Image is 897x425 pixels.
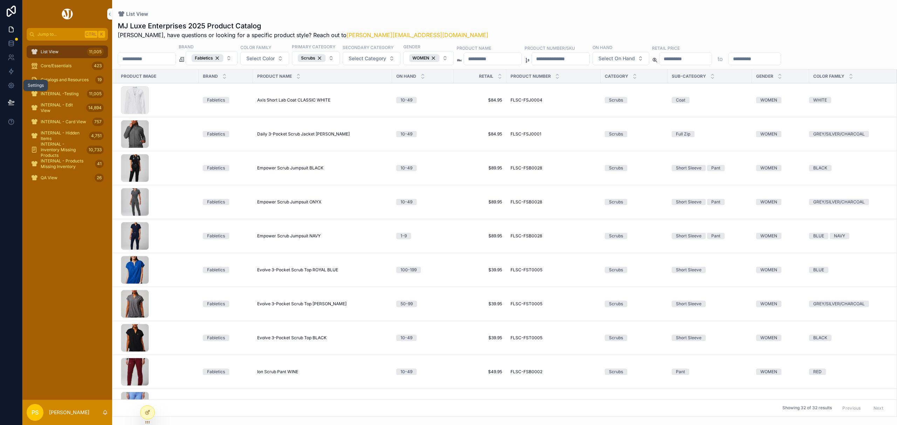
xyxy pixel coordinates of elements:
button: Unselect SCRUBS [298,54,326,62]
div: 757 [92,118,104,126]
a: FLSC-FSB0002 [511,369,596,375]
a: WOMEN [756,233,805,239]
div: WOMEN [760,199,777,205]
label: Brand [179,43,194,50]
div: NAVY [834,233,845,239]
label: Gender [403,43,420,50]
div: BLUE [813,267,824,273]
div: Scrubs [609,233,623,239]
span: Product Number [511,74,551,79]
a: WOMEN [756,199,805,205]
a: Evolve 3-Pocket Scrub Top [PERSON_NAME] [257,301,388,307]
div: Coat [676,97,685,103]
a: Empower Scrub Jumpsuit NAVY [257,233,388,239]
button: Select Button [403,51,454,65]
div: 10-49 [400,369,412,375]
div: 1-9 [400,233,407,239]
div: GREY/SILVER/CHARCOAL [813,131,865,137]
a: WOMEN [756,165,805,171]
a: $84.95 [458,97,502,103]
div: 10-49 [400,199,412,205]
div: 100-199 [400,267,417,273]
a: GREY/SILVER/CHARCOAL [809,199,888,205]
a: Scrubs [605,301,663,307]
div: WOMEN [760,233,777,239]
span: Empower Scrub Jumpsuit BLACK [257,165,323,171]
div: 4,751 [89,132,104,140]
a: BLACK [809,335,888,341]
a: 10-49 [396,369,450,375]
a: Scrubs [605,233,663,239]
span: Retail [479,74,493,79]
div: Fabletics [207,233,225,239]
div: Scrubs [609,97,623,103]
span: INTERNAL - Edit View [41,102,83,113]
span: $39.95 [458,267,502,273]
div: Short Sleeve [676,335,701,341]
a: Scrubs [605,267,663,273]
div: BLACK [813,165,827,171]
a: Scrubs [605,199,663,205]
span: INTERNAL - Card View [41,119,86,125]
button: Select Button [292,51,340,65]
a: $89.95 [458,199,502,205]
div: WOMEN [760,369,777,375]
label: Product Name [457,45,491,51]
div: RED [813,369,822,375]
a: INTERNAL - Hidden Items4,751 [27,130,108,142]
a: GREY/SILVER/CHARCOAL [809,131,888,137]
span: Select Category [349,55,386,62]
a: Scrubs [605,97,663,103]
span: Axis Short Lab Coat CLASSIC WHITE [257,97,330,103]
span: $39.95 [458,301,502,307]
a: Empower Scrub Jumpsuit ONYX [257,199,388,205]
div: Fabletics [207,301,225,307]
div: 26 [95,174,104,182]
a: WOMEN [756,301,805,307]
a: WOMEN [756,335,805,341]
span: FLSC-FST0005 [511,335,542,341]
div: WHITE [813,97,827,103]
div: Scrubs [609,165,623,171]
span: Gender [756,74,773,79]
label: Primary Category [292,43,335,50]
span: FLSC-FSB0028 [511,165,542,171]
a: Catalogs and Resources19 [27,74,108,86]
span: $89.95 [458,165,502,171]
div: Scrubs [609,267,623,273]
p: [PERSON_NAME] [49,409,89,416]
a: Core/Essentials423 [27,60,108,72]
div: WOMEN [760,335,777,341]
span: $49.95 [458,369,502,375]
div: 423 [92,62,104,70]
div: Short Sleeve [676,165,701,171]
a: $84.95 [458,131,502,137]
a: Short Sleeve [672,301,748,307]
a: WOMEN [756,369,805,375]
div: Fabletics [207,199,225,205]
a: $39.95 [458,335,502,341]
div: 41 [95,160,104,168]
a: INTERNAL - Inventory Missing Products10,733 [27,144,108,156]
span: FLSC-FST0005 [511,267,542,273]
label: On Hand [593,44,612,50]
div: Fabletics [207,267,225,273]
span: FLSC-FSJ0001 [511,131,541,137]
span: Select Color [246,55,275,62]
div: WOMEN [409,54,439,62]
div: 19 [95,76,104,84]
span: Empower Scrub Jumpsuit NAVY [257,233,321,239]
a: WHITE [809,97,888,103]
a: 10-49 [396,199,450,205]
a: Fabletics [203,131,249,137]
a: WOMEN [756,131,805,137]
a: 100-199 [396,267,450,273]
span: On Hand [396,74,416,79]
a: Fabletics [203,165,249,171]
a: INTERNAL - Card View757 [27,116,108,128]
span: Product Image [121,74,156,79]
a: Short Sleeve [672,335,748,341]
a: 10-49 [396,131,450,137]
